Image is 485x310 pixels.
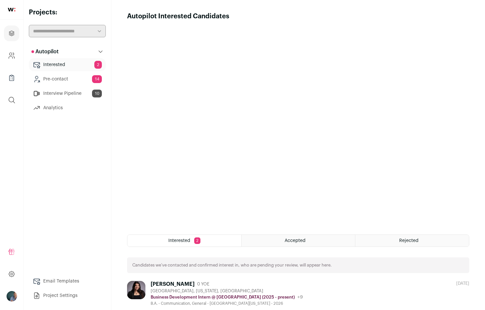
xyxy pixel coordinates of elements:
div: [PERSON_NAME] [151,281,195,287]
a: Company Lists [4,70,19,86]
a: Rejected [355,235,469,247]
a: Project Settings [29,289,106,302]
a: Projects [4,26,19,41]
span: 10 [92,90,102,97]
span: 2 [194,237,200,244]
h1: Autopilot Interested Candidates [127,12,229,21]
a: Accepted [242,235,355,247]
span: +9 [297,295,303,300]
iframe: Autopilot Interested [127,21,469,227]
a: Pre-contact14 [29,73,106,86]
a: Email Templates [29,275,106,288]
a: Company and ATS Settings [4,48,19,63]
img: be52ebf8d3d1777ecd5514bf0780c7e56f7353641e9c06142726a1c84c8ce4e0.jpg [127,281,145,299]
span: Rejected [399,238,419,243]
p: Candidates we’ve contacted and confirmed interest in, who are pending your review, will appear here. [132,263,332,268]
div: [DATE] [456,281,469,286]
a: Interested2 [29,58,106,71]
img: 19955758-medium_jpg [7,291,17,301]
span: 2 [94,61,102,69]
a: Analytics [29,101,106,114]
h2: Projects: [29,8,106,17]
p: Business Development Intern @ [GEOGRAPHIC_DATA] (2025 - present) [151,295,295,300]
div: B.A. - Communication, General - [GEOGRAPHIC_DATA][US_STATE] - 2026 [151,301,303,306]
p: Autopilot [31,48,59,56]
span: Accepted [285,238,306,243]
span: Interested [168,238,190,243]
button: Open dropdown [7,291,17,301]
a: Interview Pipeline10 [29,87,106,100]
img: wellfound-shorthand-0d5821cbd27db2630d0214b213865d53afaa358527fdda9d0ea32b1df1b89c2c.svg [8,8,15,11]
div: [GEOGRAPHIC_DATA], [US_STATE], [GEOGRAPHIC_DATA] [151,288,303,294]
span: 0 YOE [197,282,209,287]
span: 14 [92,75,102,83]
button: Autopilot [29,45,106,58]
